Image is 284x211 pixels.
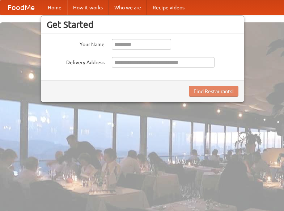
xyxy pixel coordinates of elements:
[0,0,42,15] a: FoodMe
[67,0,109,15] a: How it works
[47,39,105,48] label: Your Name
[109,0,147,15] a: Who we are
[47,19,238,30] h3: Get Started
[42,0,67,15] a: Home
[189,86,238,97] button: Find Restaurants!
[47,57,105,66] label: Delivery Address
[147,0,190,15] a: Recipe videos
